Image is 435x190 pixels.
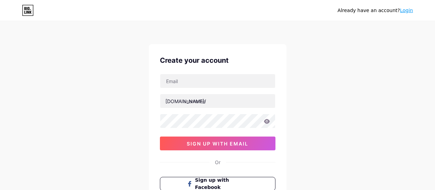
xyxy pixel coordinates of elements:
[187,141,248,147] span: sign up with email
[160,74,275,88] input: Email
[338,7,413,14] div: Already have an account?
[165,98,206,105] div: [DOMAIN_NAME]/
[160,55,275,66] div: Create your account
[160,137,275,150] button: sign up with email
[400,8,413,13] a: Login
[215,159,220,166] div: Or
[160,94,275,108] input: username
